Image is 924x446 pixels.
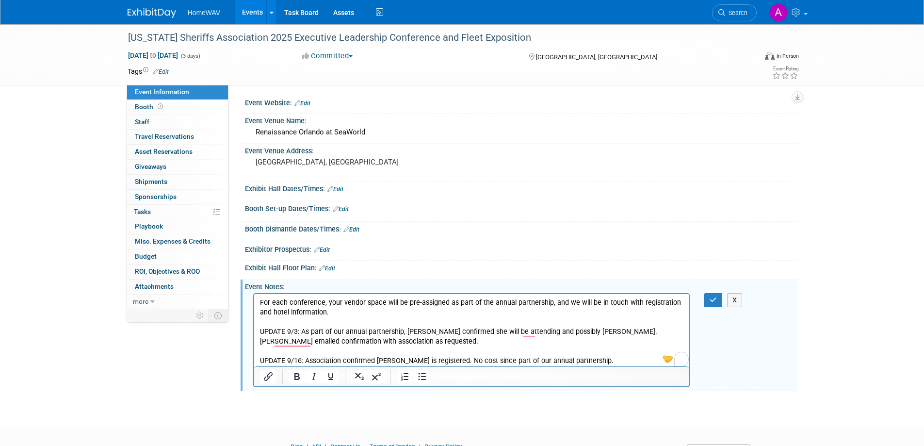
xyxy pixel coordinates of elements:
[414,370,430,383] button: Bullet list
[180,53,200,59] span: (3 days)
[192,309,209,322] td: Personalize Event Tab Strip
[135,237,211,245] span: Misc. Expenses & Credits
[135,252,157,260] span: Budget
[245,182,797,194] div: Exhibit Hall Dates/Times:
[135,222,163,230] span: Playbook
[153,68,169,75] a: Edit
[135,163,166,170] span: Giveaways
[135,88,189,96] span: Event Information
[699,50,799,65] div: Event Format
[245,222,797,234] div: Booth Dismantle Dates/Times:
[245,242,797,255] div: Exhibitor Prospectus:
[351,370,368,383] button: Subscript
[127,85,228,99] a: Event Information
[127,190,228,204] a: Sponsorships
[135,103,165,111] span: Booth
[397,370,413,383] button: Numbered list
[314,247,330,253] a: Edit
[368,370,385,383] button: Superscript
[135,267,200,275] span: ROI, Objectives & ROO
[128,8,176,18] img: ExhibitDay
[725,9,747,17] span: Search
[135,193,177,200] span: Sponsorships
[127,280,228,294] a: Attachments
[188,9,221,17] span: HomeWAV
[128,66,169,76] td: Tags
[712,4,757,21] a: Search
[156,103,165,110] span: Booth not reserved yet
[252,125,790,140] div: Renaissance Orlando at SeaWorld
[127,249,228,264] a: Budget
[127,219,228,234] a: Playbook
[306,370,322,383] button: Italic
[245,261,797,273] div: Exhibit Hall Floor Plan:
[343,226,359,233] a: Edit
[245,280,797,292] div: Event Notes:
[127,205,228,219] a: Tasks
[127,234,228,249] a: Misc. Expenses & Credits
[727,293,743,307] button: X
[208,309,228,322] td: Toggle Event Tabs
[260,370,276,383] button: Insert/edit link
[127,175,228,189] a: Shipments
[135,148,193,155] span: Asset Reservations
[135,282,174,290] span: Attachments
[135,118,149,126] span: Staff
[245,201,797,214] div: Booth Set-up Dates/Times:
[127,295,228,309] a: more
[127,100,228,115] a: Booth
[333,206,349,213] a: Edit
[319,265,335,272] a: Edit
[536,53,657,61] span: [GEOGRAPHIC_DATA], [GEOGRAPHIC_DATA]
[323,370,339,383] button: Underline
[148,51,158,59] span: to
[299,51,357,61] button: Committed
[254,294,689,366] iframe: Rich Text Area
[769,3,788,22] img: Amanda Jasper
[133,297,148,305] span: more
[245,114,797,126] div: Event Venue Name:
[327,186,343,193] a: Edit
[245,144,797,156] div: Event Venue Address:
[289,370,305,383] button: Bold
[135,178,167,185] span: Shipments
[127,115,228,130] a: Staff
[127,264,228,279] a: ROI, Objectives & ROO
[127,130,228,144] a: Travel Reservations
[127,145,228,159] a: Asset Reservations
[245,96,797,108] div: Event Website:
[765,52,775,60] img: Format-Inperson.png
[125,29,742,47] div: [US_STATE] Sheriffs Association 2025 Executive Leadership Conference and Fleet Exposition
[135,132,194,140] span: Travel Reservations
[776,52,799,60] div: In-Person
[294,100,310,107] a: Edit
[128,51,178,60] span: [DATE] [DATE]
[127,160,228,174] a: Giveaways
[772,66,798,71] div: Event Rating
[134,208,151,215] span: Tasks
[256,158,464,166] pre: [GEOGRAPHIC_DATA], [GEOGRAPHIC_DATA]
